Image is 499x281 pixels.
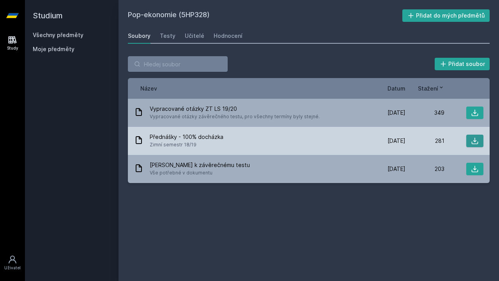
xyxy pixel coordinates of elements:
[150,105,320,113] span: Vypracované otázky ZT LS 19/20
[418,84,444,92] button: Stažení
[160,28,175,44] a: Testy
[214,28,242,44] a: Hodnocení
[418,84,438,92] span: Stažení
[150,169,250,177] span: Vše potřebné v dokumentu
[405,165,444,173] div: 203
[33,32,83,38] a: Všechny předměty
[150,141,223,149] span: Zimní semestr 18/19
[388,165,405,173] span: [DATE]
[140,84,157,92] button: Název
[185,28,204,44] a: Učitelé
[128,9,402,22] h2: Pop-ekonomie (5HP328)
[150,161,250,169] span: [PERSON_NAME] k závěrečnému testu
[402,9,490,22] button: Přidat do mých předmětů
[405,109,444,117] div: 349
[160,32,175,40] div: Testy
[405,137,444,145] div: 281
[150,133,223,141] span: Přednášky - 100% docházka
[128,28,150,44] a: Soubory
[128,56,228,72] input: Hledej soubor
[388,84,405,92] button: Datum
[128,32,150,40] div: Soubory
[2,251,23,275] a: Uživatel
[388,137,405,145] span: [DATE]
[388,109,405,117] span: [DATE]
[4,265,21,271] div: Uživatel
[435,58,490,70] button: Přidat soubor
[7,45,18,51] div: Study
[185,32,204,40] div: Učitelé
[2,31,23,55] a: Study
[150,113,320,121] span: Vypracované otázky závěrečného testu, pro všechny termíny byly stejné.
[33,45,74,53] span: Moje předměty
[214,32,242,40] div: Hodnocení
